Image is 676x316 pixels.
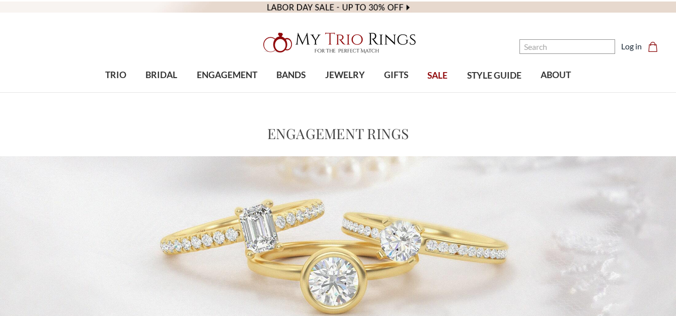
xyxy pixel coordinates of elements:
[325,69,365,82] span: JEWELRY
[197,69,257,82] span: ENGAGEMENT
[519,39,615,54] input: Search
[286,92,296,93] button: submenu toggle
[467,69,521,82] span: STYLE GUIDE
[267,123,409,144] h1: Engagement Rings
[136,59,187,92] a: BRIDAL
[111,92,121,93] button: submenu toggle
[267,59,315,92] a: BANDS
[145,69,177,82] span: BRIDAL
[418,59,457,92] a: SALE
[258,27,419,59] img: My Trio Rings
[427,69,447,82] span: SALE
[196,27,480,59] a: My Trio Rings
[648,42,658,52] svg: cart.cart_preview
[391,92,401,93] button: submenu toggle
[457,59,531,92] a: STYLE GUIDE
[648,40,664,52] a: Cart with 0 items
[222,92,232,93] button: submenu toggle
[96,59,136,92] a: TRIO
[276,69,306,82] span: BANDS
[315,59,374,92] a: JEWELRY
[384,69,408,82] span: GIFTS
[340,92,350,93] button: submenu toggle
[374,59,418,92] a: GIFTS
[621,40,642,52] a: Log in
[105,69,126,82] span: TRIO
[187,59,267,92] a: ENGAGEMENT
[157,92,167,93] button: submenu toggle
